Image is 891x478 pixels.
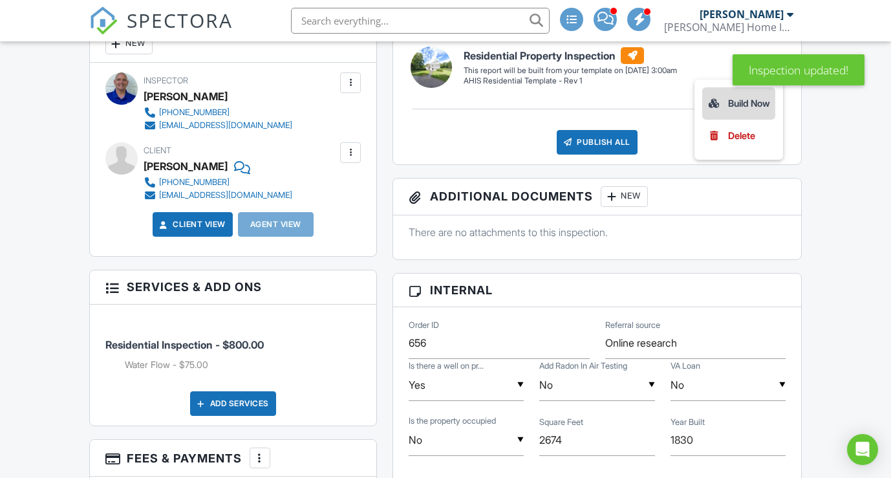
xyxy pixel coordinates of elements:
input: Square Feet [539,424,654,456]
label: Year Built [671,417,705,428]
label: Is the property occupied [409,415,496,427]
p: There are no attachments to this inspection. [409,225,786,239]
a: Delete [707,129,770,143]
a: [EMAIL_ADDRESS][DOMAIN_NAME] [144,119,292,132]
div: [PHONE_NUMBER] [159,107,230,118]
h3: Services & Add ons [90,270,376,304]
label: Add Radon In Air Testing [539,360,627,372]
div: Add Services [190,391,276,416]
h3: Internal [393,274,801,307]
div: [PERSON_NAME] [700,8,784,21]
div: Open Intercom Messenger [847,434,878,465]
div: Publish All [557,130,638,155]
div: Angell Home Inspection Services, LLC [664,21,793,34]
h6: Residential Property Inspection [464,47,677,64]
div: New [601,186,648,207]
li: Add on: Water Flow [125,358,361,371]
a: [PHONE_NUMBER] [144,176,292,189]
div: This report will be built from your template on [DATE] 3:00am [464,65,677,76]
div: [PHONE_NUMBER] [159,177,230,188]
span: SPECTORA [127,6,233,34]
label: Referral source [605,320,660,331]
div: [EMAIL_ADDRESS][DOMAIN_NAME] [159,120,292,131]
a: [PHONE_NUMBER] [144,106,292,119]
span: Client [144,146,171,155]
div: AHIS Residential Template - Rev 1 [464,76,677,87]
li: Service: Residential Inspection [105,314,361,382]
img: The Best Home Inspection Software - Spectora [89,6,118,35]
label: Is there a well on property? [409,360,484,372]
span: Residential Inspection - $800.00 [105,338,264,351]
a: Build Now [702,87,775,120]
div: [PERSON_NAME] [144,87,228,106]
div: [PERSON_NAME] [144,157,228,176]
label: Order ID [409,320,439,331]
label: Square Feet [539,417,583,428]
span: Inspector [144,76,188,85]
div: Inspection updated! [733,54,864,85]
div: Build Now [707,96,770,111]
div: Delete [728,129,755,143]
a: SPECTORA [89,17,233,45]
label: VA Loan [671,360,700,372]
div: [EMAIL_ADDRESS][DOMAIN_NAME] [159,190,292,201]
a: [EMAIL_ADDRESS][DOMAIN_NAME] [144,189,292,202]
input: Year Built [671,424,786,456]
a: Client View [157,218,226,231]
h3: Additional Documents [393,179,801,215]
input: Search everything... [291,8,550,34]
h3: Fees & Payments [90,440,376,477]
